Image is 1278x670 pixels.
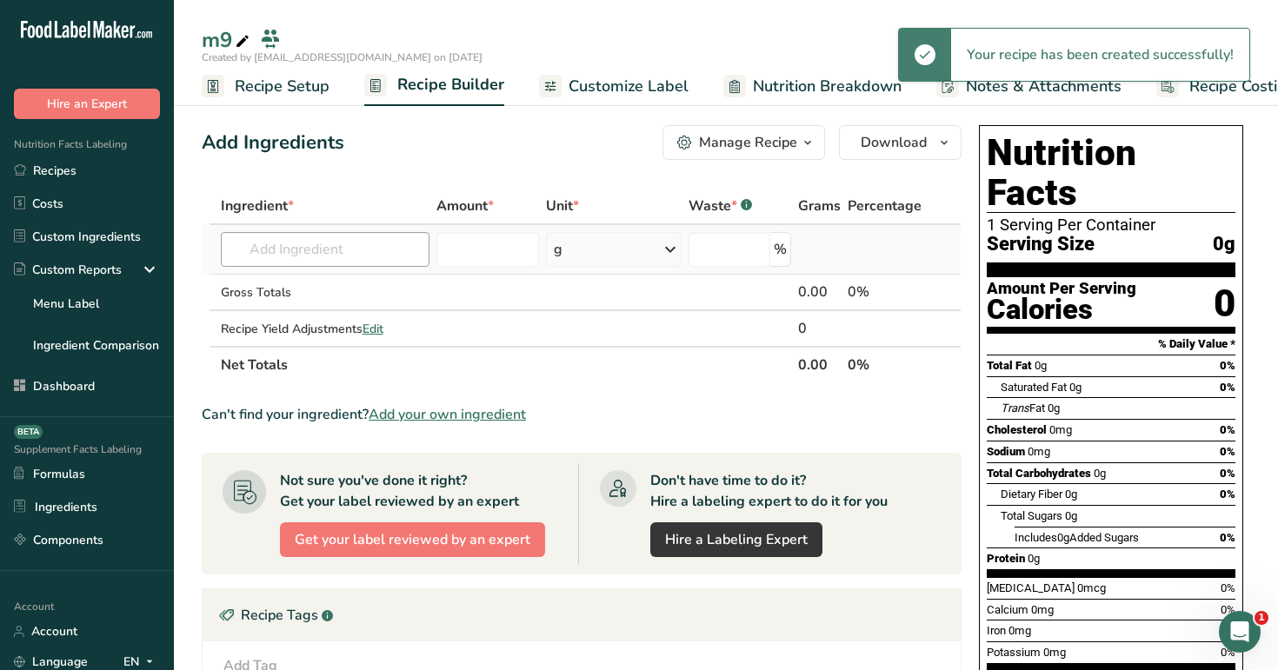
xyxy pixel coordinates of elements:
div: Amount Per Serving [987,281,1136,297]
span: 0mg [1008,624,1031,637]
span: Fat [1001,401,1045,415]
div: Recipe Yield Adjustments [221,320,430,338]
span: Notes & Attachments [966,75,1122,98]
span: 0% [1220,381,1235,394]
span: Iron [987,624,1006,637]
button: Manage Recipe [662,125,825,160]
div: Not sure you've done it right? Get your label reviewed by an expert [280,470,519,512]
span: 0g [1035,359,1047,372]
span: Total Sugars [1001,509,1062,522]
div: 0% [848,282,922,302]
div: Can't find your ingredient? [202,404,962,425]
span: Dietary Fiber [1001,488,1062,501]
span: 0% [1220,488,1235,501]
button: Hire an Expert [14,89,160,119]
div: Your recipe has been created successfully! [951,29,1249,81]
div: 0 [798,318,841,339]
div: Calories [987,297,1136,322]
span: 0% [1220,467,1235,480]
span: [MEDICAL_DATA] [987,581,1075,594]
span: 0g [1213,234,1235,255]
span: 0g [1057,531,1069,544]
span: Get your label reviewed by an expert [295,529,530,550]
span: Calcium [987,603,1028,616]
span: Customize Label [569,75,689,98]
span: Percentage [848,196,922,216]
h1: Nutrition Facts [987,133,1235,213]
span: Total Fat [987,359,1032,372]
span: 0% [1221,603,1235,616]
span: 0mg [1028,445,1050,458]
span: 0g [1065,488,1077,501]
span: 0% [1220,531,1235,544]
span: Recipe Builder [397,73,504,96]
span: 1 [1255,611,1268,625]
button: Download [839,125,962,160]
a: Customize Label [539,67,689,106]
div: Add Ingredients [202,129,344,157]
button: Get your label reviewed by an expert [280,522,545,557]
div: Recipe Tags [203,589,961,641]
span: 0mcg [1077,581,1106,594]
div: Gross Totals [221,283,430,302]
span: 0% [1220,359,1235,372]
span: Add your own ingredient [369,404,526,425]
div: Custom Reports [14,261,122,279]
div: 0.00 [798,282,841,302]
span: 0mg [1043,646,1066,659]
span: 0g [1028,552,1040,565]
span: 0g [1048,401,1060,415]
span: 0mg [1031,603,1054,616]
span: 0% [1220,423,1235,436]
span: Potassium [987,646,1041,659]
span: 0% [1221,581,1235,594]
i: Trans [1001,401,1029,415]
span: Protein [987,552,1025,565]
span: 0g [1094,467,1106,480]
th: 0% [844,346,925,382]
span: Created by [EMAIL_ADDRESS][DOMAIN_NAME] on [DATE] [202,50,483,64]
div: 1 Serving Per Container [987,216,1235,234]
a: Nutrition Breakdown [723,67,902,106]
th: Net Totals [217,346,795,382]
span: Edit [363,321,383,337]
span: Nutrition Breakdown [753,75,902,98]
div: Waste [689,196,752,216]
th: 0.00 [795,346,844,382]
span: Cholesterol [987,423,1047,436]
span: Download [861,132,927,153]
a: Recipe Setup [202,67,329,106]
span: Total Carbohydrates [987,467,1091,480]
span: Includes Added Sugars [1015,531,1139,544]
a: Hire a Labeling Expert [650,522,822,557]
span: 0mg [1049,423,1072,436]
input: Add Ingredient [221,232,430,267]
span: Serving Size [987,234,1095,255]
span: Amount [436,196,494,216]
section: % Daily Value * [987,334,1235,355]
span: Grams [798,196,841,216]
span: 0g [1065,509,1077,522]
div: 0 [1214,281,1235,327]
a: Notes & Attachments [936,67,1122,106]
span: Unit [546,196,579,216]
span: Saturated Fat [1001,381,1067,394]
div: g [554,239,562,260]
span: 0g [1069,381,1082,394]
a: Recipe Builder [364,65,504,107]
span: Recipe Setup [235,75,329,98]
div: m9 [202,24,253,56]
span: Sodium [987,445,1025,458]
div: Manage Recipe [699,132,797,153]
span: 0% [1220,445,1235,458]
span: Ingredient [221,196,294,216]
iframe: Intercom live chat [1219,611,1261,653]
div: BETA [14,425,43,439]
div: Don't have time to do it? Hire a labeling expert to do it for you [650,470,888,512]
